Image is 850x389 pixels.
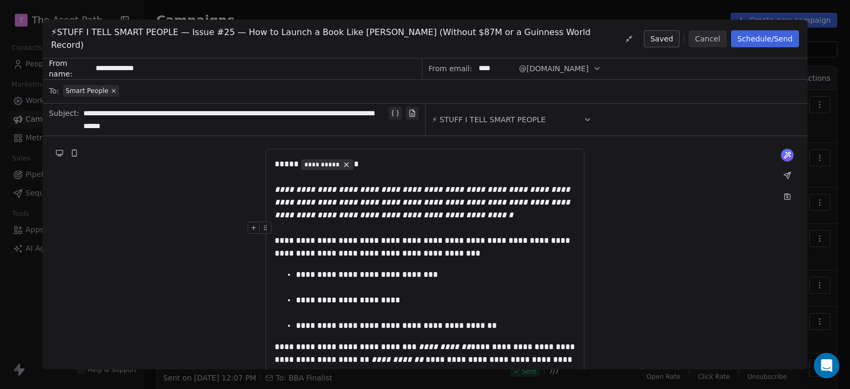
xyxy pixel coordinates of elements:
span: ⚡ STUFF I TELL SMART PEOPLE [432,114,546,125]
span: Smart People [65,87,108,95]
button: Schedule/Send [731,30,799,47]
span: To: [49,86,59,96]
span: @[DOMAIN_NAME] [519,63,589,74]
span: From name: [49,58,91,79]
span: Subject: [49,108,79,134]
span: From email: [429,63,472,74]
button: Saved [644,30,679,47]
span: ⚡STUFF I TELL SMART PEOPLE — Issue #25 — How to Launch a Book Like [PERSON_NAME] (Without $87M or... [51,26,614,52]
button: Cancel [688,30,726,47]
div: Open Intercom Messenger [814,353,839,378]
